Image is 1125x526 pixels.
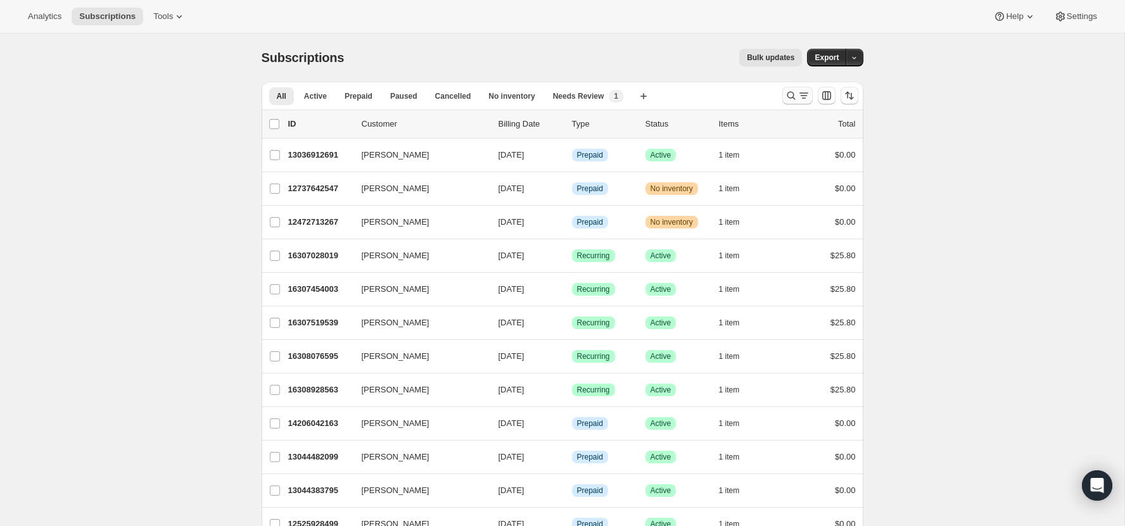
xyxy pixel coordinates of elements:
[719,213,754,231] button: 1 item
[651,217,693,227] span: No inventory
[719,418,740,429] span: 1 item
[651,318,671,328] span: Active
[288,484,352,497] p: 13044383795
[719,381,754,399] button: 1 item
[499,485,524,495] span: [DATE]
[499,418,524,428] span: [DATE]
[288,180,856,197] div: 12737642547[PERSON_NAME][DATE]InfoPrepaidWarningNo inventory1 item$0.00
[262,51,345,65] span: Subscriptions
[830,284,856,294] span: $25.80
[499,217,524,227] span: [DATE]
[747,53,794,63] span: Bulk updates
[499,184,524,193] span: [DATE]
[362,350,429,363] span: [PERSON_NAME]
[1006,11,1023,22] span: Help
[719,348,754,365] button: 1 item
[304,91,327,101] span: Active
[499,385,524,394] span: [DATE]
[577,251,610,261] span: Recurring
[354,212,481,232] button: [PERSON_NAME]
[719,118,782,130] div: Items
[390,91,417,101] span: Paused
[288,415,856,432] div: 14206042163[PERSON_NAME][DATE]InfoPrepaidSuccessActive1 item$0.00
[288,118,352,130] p: ID
[79,11,136,22] span: Subscriptions
[354,346,481,366] button: [PERSON_NAME]
[499,284,524,294] span: [DATE]
[354,145,481,165] button: [PERSON_NAME]
[986,8,1043,25] button: Help
[835,217,856,227] span: $0.00
[830,318,856,327] span: $25.80
[577,385,610,395] span: Recurring
[719,150,740,160] span: 1 item
[577,184,603,194] span: Prepaid
[288,283,352,296] p: 16307454003
[28,11,61,22] span: Analytics
[719,314,754,332] button: 1 item
[288,118,856,130] div: IDCustomerBilling DateTypeStatusItemsTotal
[719,448,754,466] button: 1 item
[577,150,603,160] span: Prepaid
[288,249,352,262] p: 16307028019
[633,87,654,105] button: Create new view
[354,178,481,199] button: [PERSON_NAME]
[577,318,610,328] span: Recurring
[719,146,754,164] button: 1 item
[499,351,524,361] span: [DATE]
[288,381,856,399] div: 16308928563[PERSON_NAME][DATE]SuccessRecurringSuccessActive1 item$25.80
[719,251,740,261] span: 1 item
[719,351,740,361] span: 1 item
[835,150,856,160] span: $0.00
[719,485,740,496] span: 1 item
[719,180,754,197] button: 1 item
[362,484,429,497] span: [PERSON_NAME]
[362,417,429,430] span: [PERSON_NAME]
[499,150,524,160] span: [DATE]
[830,351,856,361] span: $25.80
[362,182,429,195] span: [PERSON_NAME]
[651,385,671,395] span: Active
[719,280,754,298] button: 1 item
[499,452,524,461] span: [DATE]
[719,415,754,432] button: 1 item
[288,182,352,195] p: 12737642547
[354,447,481,467] button: [PERSON_NAME]
[830,251,856,260] span: $25.80
[572,118,635,130] div: Type
[739,49,802,66] button: Bulk updates
[362,283,429,296] span: [PERSON_NAME]
[719,318,740,328] span: 1 item
[288,149,352,161] p: 13036912691
[577,418,603,429] span: Prepaid
[288,216,352,229] p: 12472713267
[354,413,481,434] button: [PERSON_NAME]
[841,87,858,104] button: Sort the results
[288,384,352,396] p: 16308928563
[719,452,740,462] span: 1 item
[288,451,352,463] p: 13044482099
[835,485,856,495] span: $0.00
[362,118,488,130] p: Customer
[362,149,429,161] span: [PERSON_NAME]
[838,118,855,130] p: Total
[72,8,143,25] button: Subscriptions
[651,418,671,429] span: Active
[719,247,754,265] button: 1 item
[288,448,856,466] div: 13044482099[PERSON_NAME][DATE]InfoPrepaidSuccessActive1 item$0.00
[354,380,481,400] button: [PERSON_NAME]
[354,313,481,333] button: [PERSON_NAME]
[288,314,856,332] div: 16307519539[PERSON_NAME][DATE]SuccessRecurringSuccessActive1 item$25.80
[835,184,856,193] span: $0.00
[362,451,429,463] span: [PERSON_NAME]
[818,87,836,104] button: Customize table column order and visibility
[651,452,671,462] span: Active
[1082,470,1112,501] div: Open Intercom Messenger
[146,8,193,25] button: Tools
[499,318,524,327] span: [DATE]
[288,213,856,231] div: 12472713267[PERSON_NAME][DATE]InfoPrepaidWarningNo inventory1 item$0.00
[553,91,604,101] span: Needs Review
[362,249,429,262] span: [PERSON_NAME]
[577,485,603,496] span: Prepaid
[362,316,429,329] span: [PERSON_NAME]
